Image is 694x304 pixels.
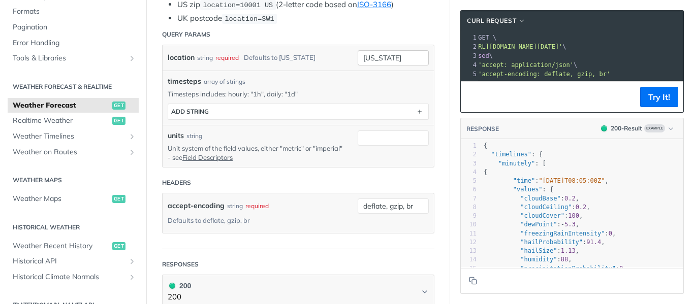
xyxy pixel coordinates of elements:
[484,142,487,149] span: {
[484,230,616,237] span: : ,
[8,191,139,207] a: Weather Mapsget
[128,257,136,265] button: Show subpages for Historical API
[484,177,609,184] span: : ,
[13,38,136,48] span: Error Handling
[467,16,516,25] span: cURL Request
[8,254,139,269] a: Historical APIShow subpages for Historical API
[640,87,678,107] button: Try It!
[168,280,429,303] button: 200 200200
[421,288,429,296] svg: Chevron
[245,198,269,213] div: required
[171,108,209,115] div: ADD string
[13,22,136,32] span: Pagination
[484,204,590,211] span: : ,
[203,2,273,9] span: location=10001 US
[128,54,136,62] button: Show subpages for Tools & Libraries
[561,221,564,228] span: -
[484,186,553,193] span: : {
[186,131,202,141] div: string
[484,151,543,158] span: : {
[644,124,665,132] span: Example
[177,13,434,24] li: UK postcode
[461,42,478,51] div: 2
[13,100,110,111] span: Weather Forecast
[8,4,139,19] a: Formats
[491,151,531,158] span: "timelines"
[128,132,136,141] button: Show subpages for Weather Timelines
[586,239,601,246] span: 91.4
[466,273,480,288] button: Copy to clipboard
[225,15,274,23] span: location=SW1
[561,256,568,263] span: 88
[13,256,125,266] span: Historical API
[169,283,175,289] span: 200
[461,247,477,255] div: 13
[484,247,579,254] span: : ,
[539,177,605,184] span: "[DATE]T08:05:00Z"
[484,160,546,167] span: : [
[112,195,125,203] span: get
[520,195,560,202] span: "cloudBase"
[197,50,213,65] div: string
[8,51,139,66] a: Tools & LibrariesShow subpages for Tools & Libraries
[619,265,623,272] span: 0
[461,33,478,42] div: 1
[13,131,125,142] span: Weather Timelines
[461,229,477,238] div: 11
[461,185,477,194] div: 6
[8,145,139,160] a: Weather on RoutesShow subpages for Weather on Routes
[227,198,243,213] div: string
[520,204,572,211] span: "cloudCeiling"
[168,213,250,228] div: Defaults to deflate, gzip, br
[520,247,557,254] span: "hailSize"
[427,61,577,69] span: \
[13,194,110,204] span: Weather Maps
[461,238,477,247] div: 12
[8,269,139,285] a: Historical Climate NormalsShow subpages for Historical Climate Normals
[513,177,535,184] span: "time"
[13,7,136,17] span: Formats
[484,239,605,246] span: : ,
[461,177,477,185] div: 5
[611,124,642,133] div: 200 - Result
[427,43,566,50] span: \
[13,116,110,126] span: Realtime Weather
[498,160,535,167] span: "minutely"
[461,60,478,70] div: 4
[168,280,191,291] div: 200
[484,265,627,272] span: : ,
[128,273,136,281] button: Show subpages for Historical Climate Normals
[8,98,139,113] a: Weather Forecastget
[112,242,125,250] span: get
[168,104,428,119] button: ADD string
[568,212,579,219] span: 100
[461,142,477,150] div: 1
[162,260,199,269] div: Responses
[244,50,316,65] div: Defaults to [US_STATE]
[8,223,139,232] h2: Historical Weather
[168,76,201,87] span: timesteps
[168,89,429,98] p: Timesteps includes: hourly: "1h", daily: "1d"
[484,256,572,263] span: : ,
[564,221,576,228] span: 5.3
[204,77,245,86] div: array of strings
[8,36,139,51] a: Error Handling
[513,186,543,193] span: "values"
[484,221,579,228] span: : ,
[168,50,195,65] label: location
[13,147,125,157] span: Weather on Routes
[8,20,139,35] a: Pagination
[461,264,477,273] div: 15
[478,71,610,78] span: 'accept-encoding: deflate, gzip, br'
[520,239,583,246] span: "hailProbability"
[8,129,139,144] a: Weather TimelinesShow subpages for Weather Timelines
[520,212,564,219] span: "cloudCover"
[561,247,576,254] span: 1.13
[601,125,607,131] span: 200
[13,53,125,63] span: Tools & Libraries
[461,51,478,60] div: 3
[463,16,529,26] button: cURL Request
[461,159,477,168] div: 3
[168,291,191,303] p: 200
[13,241,110,251] span: Weather Recent History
